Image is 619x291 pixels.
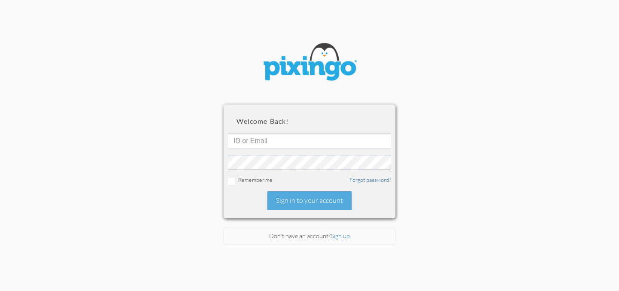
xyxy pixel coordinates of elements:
[236,117,383,125] h2: Welcome back!
[224,227,395,245] div: Don't have an account?
[349,176,391,183] a: Forgot password?
[258,39,361,87] img: pixingo logo
[228,134,391,148] input: ID or Email
[331,232,350,239] a: Sign up
[228,176,391,185] div: Remember me
[267,191,352,210] div: Sign in to your account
